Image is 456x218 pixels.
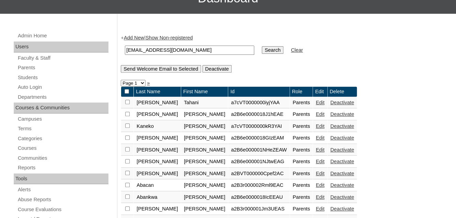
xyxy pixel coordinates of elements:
[17,154,108,162] a: Communities
[14,102,108,113] div: Courses & Communities
[262,46,283,54] input: Search
[330,159,354,164] a: Deactivate
[316,147,324,153] a: Edit
[134,156,181,168] td: [PERSON_NAME]
[316,135,324,141] a: Edit
[121,65,201,73] input: Send Welcome Email to Selected
[17,163,108,172] a: Reports
[316,182,324,188] a: Edit
[290,132,313,144] td: Parents
[290,192,313,203] td: Parents
[134,87,181,97] td: Last Name
[330,135,354,141] a: Deactivate
[17,63,108,72] a: Parents
[290,121,313,132] td: Parents
[316,123,324,129] a: Edit
[228,121,289,132] td: a7cVT0000000kR3YAI
[145,35,193,40] a: Show Non-registered
[134,180,181,191] td: Abacan
[290,97,313,109] td: Parents
[181,180,228,191] td: [PERSON_NAME]
[17,124,108,133] a: Terms
[17,134,108,143] a: Categories
[17,185,108,194] a: Alerts
[181,87,228,97] td: First Name
[181,192,228,203] td: [PERSON_NAME]
[330,147,354,153] a: Deactivate
[14,41,108,52] div: Users
[316,171,324,176] a: Edit
[134,168,181,180] td: [PERSON_NAME]
[228,192,289,203] td: a2B6e0000018IcEEAU
[14,173,108,184] div: Tools
[17,83,108,92] a: Auto Login
[228,97,289,109] td: a7cVT0000000iyjYAA
[17,115,108,123] a: Campuses
[134,132,181,144] td: [PERSON_NAME]
[181,203,228,215] td: [PERSON_NAME]
[290,144,313,156] td: Parents
[330,194,354,200] a: Deactivate
[17,205,108,214] a: Course Evaluations
[124,35,144,40] a: Add New
[228,156,289,168] td: a2B6e000001NJtwEAG
[316,111,324,117] a: Edit
[290,109,313,120] td: Parents
[181,156,228,168] td: [PERSON_NAME]
[202,65,232,73] input: Deactivate
[121,34,449,72] div: + |
[134,121,181,132] td: Kaneko
[316,159,324,164] a: Edit
[17,93,108,101] a: Departments
[290,156,313,168] td: Parents
[228,87,289,97] td: Id
[17,73,108,82] a: Students
[316,194,324,200] a: Edit
[290,203,313,215] td: Parents
[181,97,228,109] td: Tahani
[134,109,181,120] td: [PERSON_NAME]
[290,168,313,180] td: Parents
[181,132,228,144] td: [PERSON_NAME]
[134,97,181,109] td: [PERSON_NAME]
[134,192,181,203] td: Abankwa
[330,111,354,117] a: Deactivate
[181,109,228,120] td: [PERSON_NAME]
[316,206,324,211] a: Edit
[328,87,357,97] td: Delete
[330,206,354,211] a: Deactivate
[228,168,289,180] td: a2BVT000000Cpef2AC
[134,144,181,156] td: [PERSON_NAME]
[330,171,354,176] a: Deactivate
[290,180,313,191] td: Parents
[330,100,354,105] a: Deactivate
[228,180,289,191] td: a2B3r000002Rml9EAC
[313,87,327,97] td: Edit
[181,144,228,156] td: [PERSON_NAME]
[181,121,228,132] td: [PERSON_NAME]
[17,144,108,153] a: Courses
[228,203,289,215] td: a2B3r000001Jm3UEAS
[17,195,108,204] a: Abuse Reports
[181,168,228,180] td: [PERSON_NAME]
[134,203,181,215] td: [PERSON_NAME]
[316,100,324,105] a: Edit
[147,80,150,86] a: »
[228,144,289,156] td: a2B6e000001NHeZEAW
[228,132,289,144] td: a2B6e0000018GIzEAM
[330,123,354,129] a: Deactivate
[290,87,313,97] td: Role
[330,182,354,188] a: Deactivate
[17,32,108,40] a: Admin Home
[291,47,303,53] a: Clear
[228,109,289,120] td: a2B6e0000018J1hEAE
[125,46,254,55] input: Search
[17,54,108,62] a: Faculty & Staff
